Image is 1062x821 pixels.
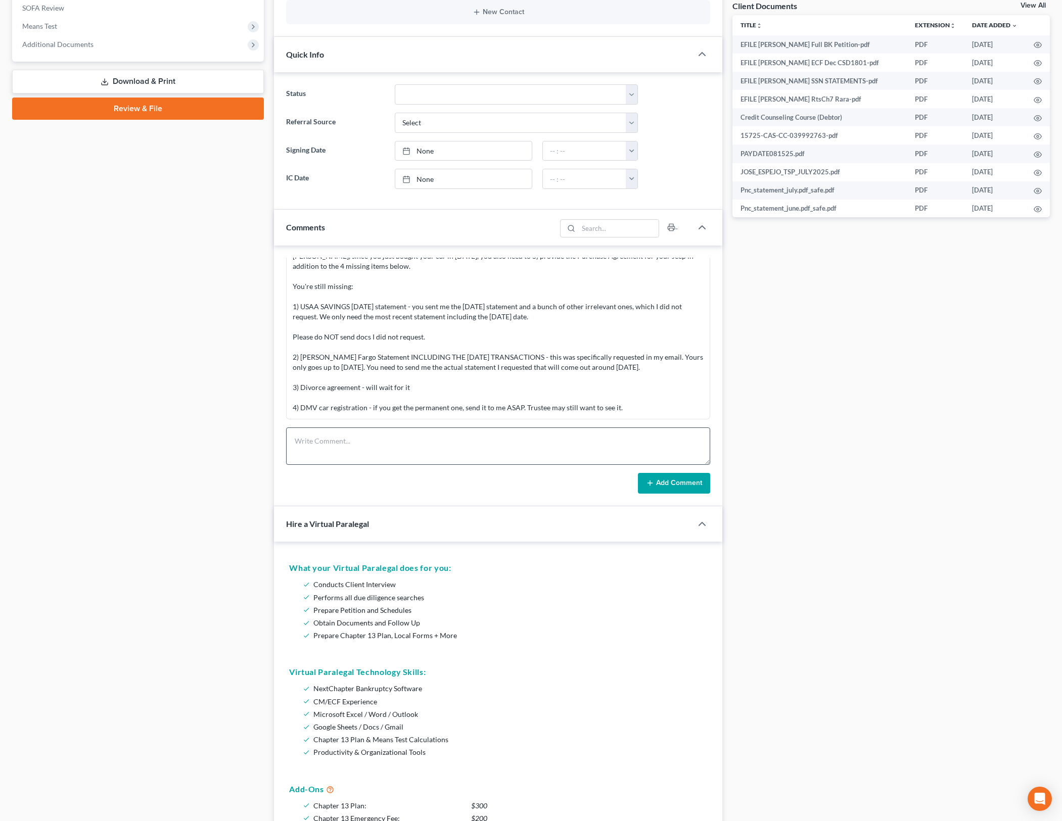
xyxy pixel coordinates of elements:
[907,54,964,72] td: PDF
[907,108,964,126] td: PDF
[313,695,703,708] li: CM/ECF Experience
[281,169,390,189] label: IC Date
[964,144,1026,163] td: [DATE]
[964,200,1026,218] td: [DATE]
[964,54,1026,72] td: [DATE]
[907,90,964,108] td: PDF
[281,84,390,105] label: Status
[964,72,1026,90] td: [DATE]
[950,23,956,29] i: unfold_more
[907,126,964,144] td: PDF
[732,163,907,181] td: JOSE_ESPEJO_TSP_JULY2025.pdf
[22,22,57,30] span: Means Test
[964,163,1026,181] td: [DATE]
[313,733,703,746] li: Chapter 13 Plan & Means Test Calculations
[732,72,907,90] td: EFILE [PERSON_NAME] SSN STATEMENTS-pdf
[471,799,487,812] span: $300
[756,23,762,29] i: unfold_more
[281,141,390,161] label: Signing Date
[286,519,369,528] span: Hire a Virtual Paralegal
[907,72,964,90] td: PDF
[915,21,956,29] a: Extensionunfold_more
[1028,787,1052,811] div: Open Intercom Messenger
[22,4,64,12] span: SOFA Review
[732,181,907,200] td: Pnc_statement_july.pdf_safe.pdf
[732,126,907,144] td: 15725-CAS-CC-039992763-pdf
[964,35,1026,54] td: [DATE]
[313,720,703,733] li: Google Sheets / Docs / Gmail
[964,181,1026,200] td: [DATE]
[395,169,532,188] a: None
[286,222,325,232] span: Comments
[293,251,704,413] div: [PERSON_NAME], since you just bought your car in [DATE], you also need to 5) provide the Purchase...
[286,50,324,59] span: Quick Info
[1021,2,1046,9] a: View All
[964,126,1026,144] td: [DATE]
[313,682,703,695] li: NextChapter Bankruptcy Software
[289,562,707,574] h5: What your Virtual Paralegal does for you:
[732,1,797,11] div: Client Documents
[732,54,907,72] td: EFILE [PERSON_NAME] ECF Dec CSD1801-pdf
[313,746,703,758] li: Productivity & Organizational Tools
[732,108,907,126] td: Credit Counseling Course (Debtor)
[732,35,907,54] td: EFILE [PERSON_NAME] Full BK Petition-pdf
[1011,23,1018,29] i: expand_more
[12,70,264,93] a: Download & Print
[395,141,532,161] a: None
[907,163,964,181] td: PDF
[543,169,626,188] input: -- : --
[289,783,707,795] h5: Add-Ons
[22,40,94,49] span: Additional Documents
[907,35,964,54] td: PDF
[964,90,1026,108] td: [DATE]
[638,473,710,494] button: Add Comment
[294,8,702,16] button: New Contact
[313,578,703,591] li: Conducts Client Interview
[907,200,964,218] td: PDF
[907,181,964,200] td: PDF
[732,144,907,163] td: PAYDATE081525.pdf
[741,21,762,29] a: Titleunfold_more
[313,616,703,629] li: Obtain Documents and Follow Up
[313,604,703,616] li: Prepare Petition and Schedules
[289,666,707,678] h5: Virtual Paralegal Technology Skills:
[281,113,390,133] label: Referral Source
[732,90,907,108] td: EFILE [PERSON_NAME] RtsCh7 Rara-pdf
[313,801,366,810] span: Chapter 13 Plan:
[907,144,964,163] td: PDF
[579,220,659,237] input: Search...
[964,108,1026,126] td: [DATE]
[12,98,264,120] a: Review & File
[543,141,626,161] input: -- : --
[313,591,703,604] li: Performs all due diligence searches
[313,629,703,642] li: Prepare Chapter 13 Plan, Local Forms + More
[732,200,907,218] td: Pnc_statement_june.pdf_safe.pdf
[313,708,703,720] li: Microsoft Excel / Word / Outlook
[972,21,1018,29] a: Date Added expand_more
